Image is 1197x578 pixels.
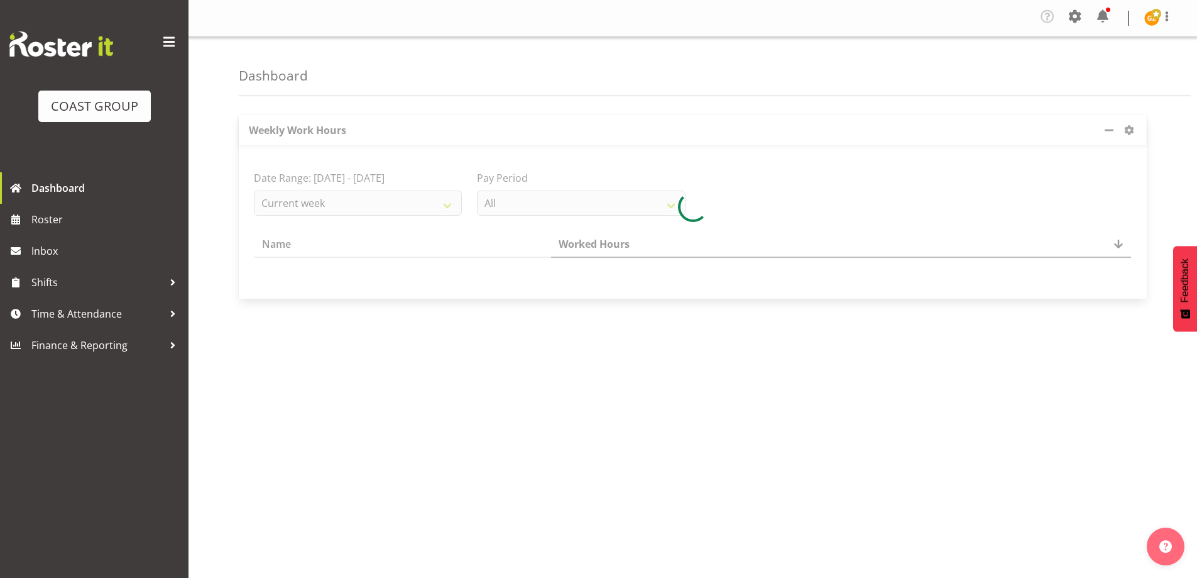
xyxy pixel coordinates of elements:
span: Shifts [31,273,163,292]
span: Inbox [31,242,182,260]
img: help-xxl-2.png [1159,540,1172,553]
img: Rosterit website logo [9,31,113,57]
div: COAST GROUP [51,97,138,116]
button: Feedback - Show survey [1173,246,1197,331]
span: Roster [31,210,182,229]
span: Finance & Reporting [31,336,163,355]
img: gaki-ziogas9930.jpg [1144,11,1159,26]
h4: Dashboard [239,69,308,83]
span: Time & Attendance [31,304,163,323]
span: Feedback [1179,258,1191,303]
span: Dashboard [31,179,182,197]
